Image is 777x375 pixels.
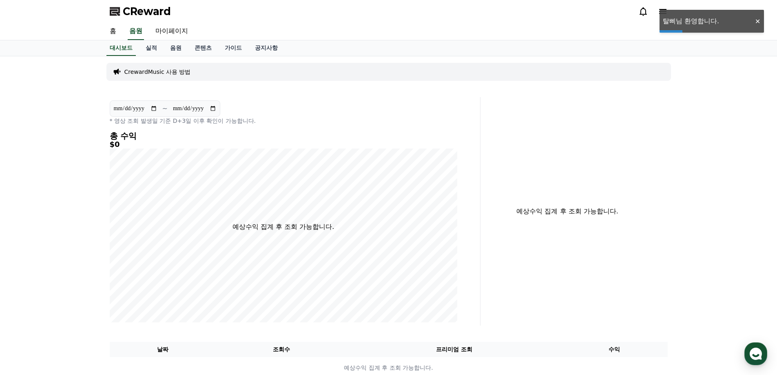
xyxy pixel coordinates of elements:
p: 예상수익 집계 후 조회 가능합니다. [487,206,648,216]
a: 홈 [2,259,54,279]
a: 마이페이지 [149,23,195,40]
a: 음원 [128,23,144,40]
th: 날짜 [110,342,216,357]
th: 조회수 [216,342,347,357]
a: 음원 [164,40,188,56]
p: 예상수익 집계 후 조회 가능합니다. [110,364,667,372]
h4: 총 수익 [110,131,457,140]
th: 프리미엄 조회 [347,342,561,357]
span: 설정 [126,271,136,277]
span: 홈 [26,271,31,277]
a: 홈 [103,23,123,40]
span: 대화 [75,271,84,278]
h5: $0 [110,140,457,149]
a: CrewardMusic 사용 방법 [124,68,191,76]
a: 가이드 [218,40,248,56]
a: 실적 [139,40,164,56]
a: 대시보드 [106,40,136,56]
span: CReward [123,5,171,18]
a: 대화 [54,259,105,279]
a: CReward [110,5,171,18]
th: 수익 [561,342,668,357]
a: 콘텐츠 [188,40,218,56]
p: ~ [162,104,168,113]
a: 공지사항 [248,40,284,56]
p: 예상수익 집계 후 조회 가능합니다. [232,222,334,232]
p: * 영상 조회 발생일 기준 D+3일 이후 확인이 가능합니다. [110,117,457,125]
a: 설정 [105,259,157,279]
